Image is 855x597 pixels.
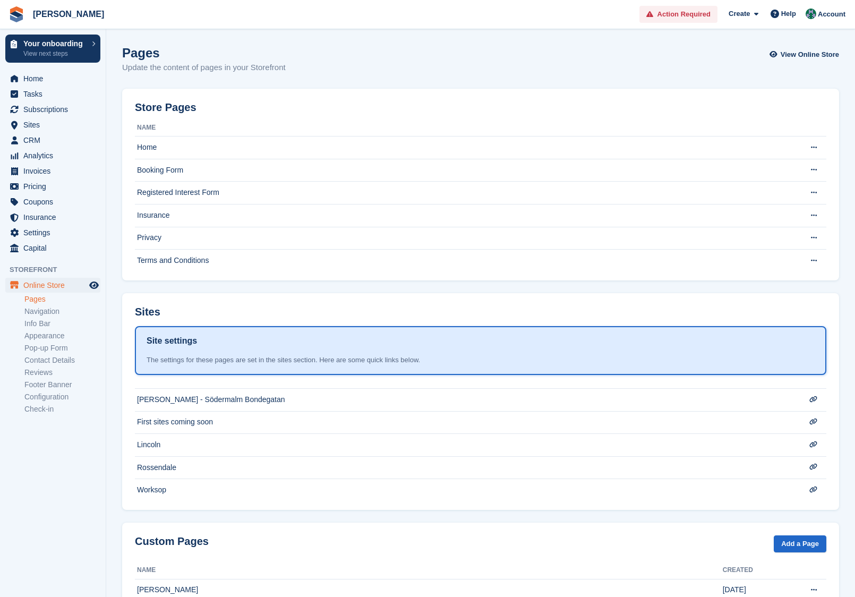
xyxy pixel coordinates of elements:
[8,6,24,22] img: stora-icon-8386f47178a22dfd0bd8f6a31ec36ba5ce8667c1dd55bd0f319d3a0aa187defe.svg
[5,148,100,163] a: menu
[657,9,711,20] span: Action Required
[122,62,286,74] p: Update the content of pages in your Storefront
[24,294,100,304] a: Pages
[23,179,87,194] span: Pricing
[135,159,792,182] td: Booking Form
[5,87,100,101] a: menu
[29,5,108,23] a: [PERSON_NAME]
[5,164,100,178] a: menu
[23,133,87,148] span: CRM
[135,388,792,411] td: [PERSON_NAME] - Södermalm Bondegatan
[23,210,87,225] span: Insurance
[135,411,792,434] td: First sites coming soon
[10,265,106,275] span: Storefront
[135,479,792,501] td: Worksop
[23,117,87,132] span: Sites
[723,562,792,579] th: Created
[23,71,87,86] span: Home
[135,182,792,204] td: Registered Interest Form
[5,225,100,240] a: menu
[135,120,792,137] th: Name
[24,368,100,378] a: Reviews
[24,319,100,329] a: Info Bar
[88,279,100,292] a: Preview store
[23,40,87,47] p: Your onboarding
[23,164,87,178] span: Invoices
[5,241,100,255] a: menu
[23,241,87,255] span: Capital
[729,8,750,19] span: Create
[23,102,87,117] span: Subscriptions
[5,71,100,86] a: menu
[135,562,723,579] th: Name
[23,49,87,58] p: View next steps
[5,179,100,194] a: menu
[135,227,792,250] td: Privacy
[5,210,100,225] a: menu
[147,355,815,365] div: The settings for these pages are set in the sites section. Here are some quick links below.
[135,101,196,114] h2: Store Pages
[5,133,100,148] a: menu
[5,278,100,293] a: menu
[135,456,792,479] td: Rossendale
[818,9,845,20] span: Account
[781,8,796,19] span: Help
[135,137,792,159] td: Home
[24,331,100,341] a: Appearance
[24,306,100,317] a: Navigation
[772,46,839,63] a: View Online Store
[135,204,792,227] td: Insurance
[774,535,826,553] a: Add a Page
[135,535,209,548] h2: Custom Pages
[24,343,100,353] a: Pop-up Form
[24,392,100,402] a: Configuration
[5,35,100,63] a: Your onboarding View next steps
[23,194,87,209] span: Coupons
[23,225,87,240] span: Settings
[24,380,100,390] a: Footer Banner
[781,49,839,60] span: View Online Store
[24,355,100,365] a: Contact Details
[5,102,100,117] a: menu
[135,250,792,272] td: Terms and Conditions
[23,87,87,101] span: Tasks
[639,6,717,23] a: Action Required
[23,278,87,293] span: Online Store
[5,117,100,132] a: menu
[5,194,100,209] a: menu
[135,306,160,318] h2: Sites
[122,46,286,60] h1: Pages
[135,434,792,457] td: Lincoln
[806,8,816,19] img: Isak Martinelle
[23,148,87,163] span: Analytics
[147,335,197,347] h1: Site settings
[24,404,100,414] a: Check-in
